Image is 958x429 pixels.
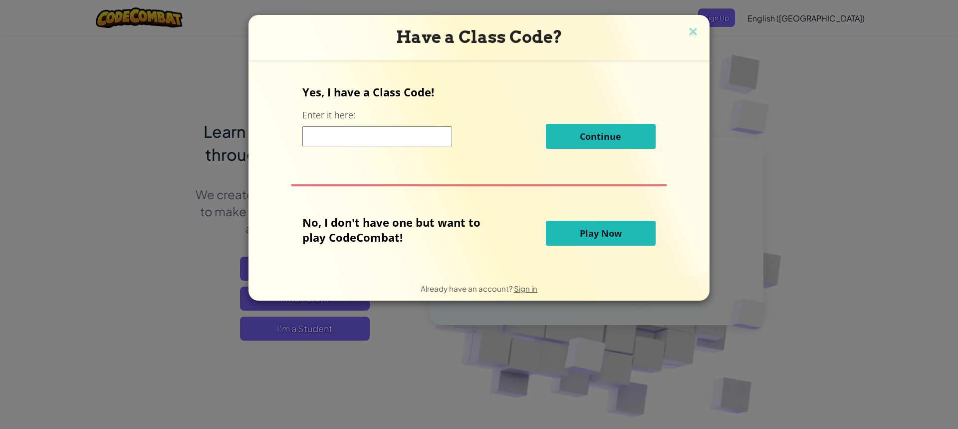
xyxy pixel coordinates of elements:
[396,27,562,47] span: Have a Class Code?
[302,215,495,245] p: No, I don't have one but want to play CodeCombat!
[514,284,537,293] a: Sign in
[302,109,355,121] label: Enter it here:
[546,124,656,149] button: Continue
[421,284,514,293] span: Already have an account?
[687,25,700,40] img: close icon
[580,227,622,239] span: Play Now
[302,84,655,99] p: Yes, I have a Class Code!
[546,221,656,246] button: Play Now
[580,130,621,142] span: Continue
